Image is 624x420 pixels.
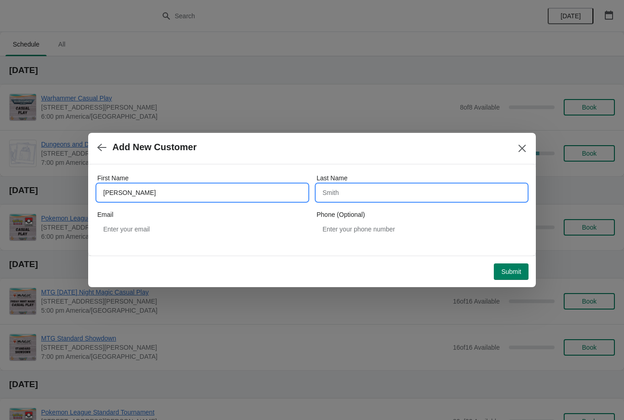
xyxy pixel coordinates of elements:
[97,221,307,237] input: Enter your email
[317,210,365,219] label: Phone (Optional)
[317,221,527,237] input: Enter your phone number
[97,210,113,219] label: Email
[514,140,530,157] button: Close
[494,263,529,280] button: Submit
[97,173,128,183] label: First Name
[317,173,348,183] label: Last Name
[501,268,521,275] span: Submit
[317,184,527,201] input: Smith
[97,184,307,201] input: John
[112,142,196,152] h2: Add New Customer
